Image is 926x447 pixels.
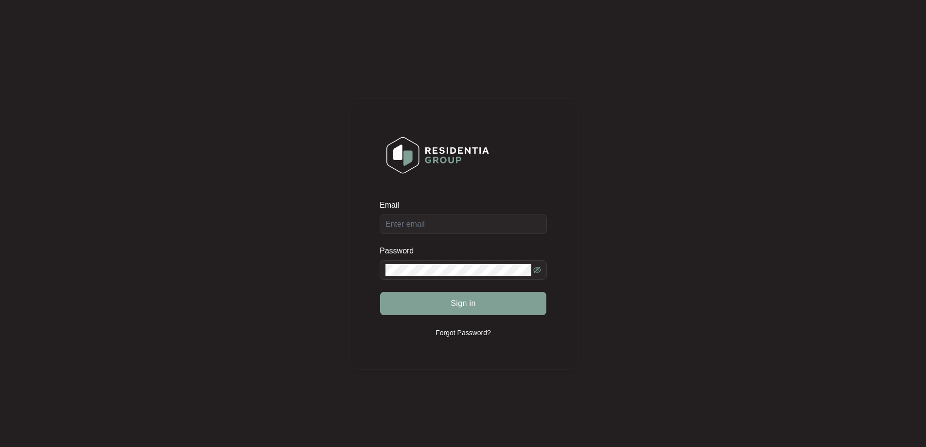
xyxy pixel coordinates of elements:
[380,215,547,234] input: Email
[380,130,495,180] img: Login Logo
[380,246,421,256] label: Password
[385,264,531,276] input: Password
[380,200,406,210] label: Email
[436,328,491,338] p: Forgot Password?
[533,266,541,274] span: eye-invisible
[380,292,546,315] button: Sign in
[451,298,476,309] span: Sign in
